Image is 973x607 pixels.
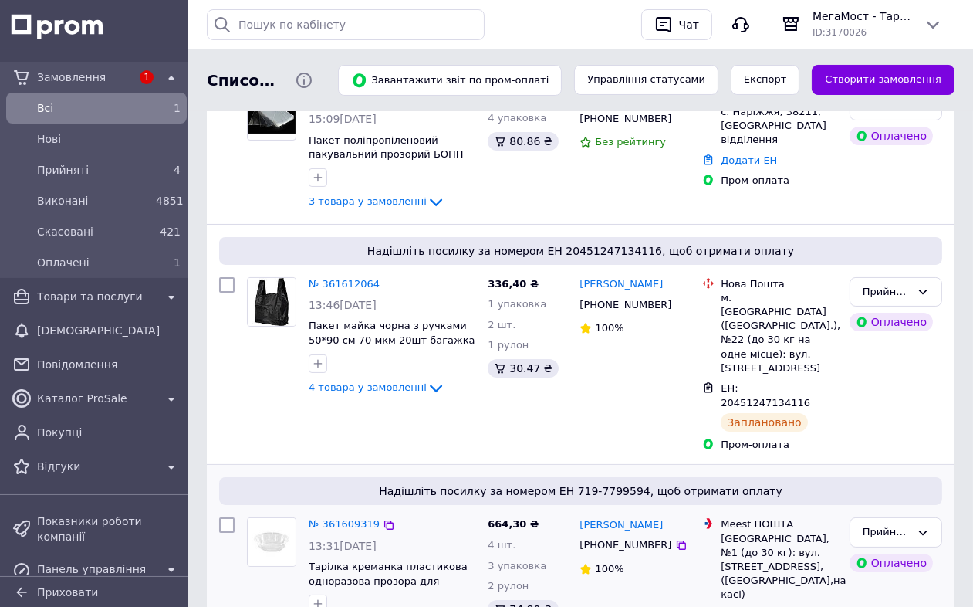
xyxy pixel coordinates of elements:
[37,391,156,406] span: Каталог ProSale
[37,586,98,599] span: Приховати
[595,322,623,334] span: 100%
[595,563,623,575] span: 100%
[140,70,154,84] span: 1
[37,70,131,85] span: Замовлення
[37,255,150,270] span: Оплачені
[247,277,296,327] a: Фото товару
[488,339,529,351] span: 1 рулон
[37,289,156,304] span: Товари та послуги
[488,278,539,290] span: 336,40 ₴
[863,284,910,300] div: Прийнято
[488,580,529,592] span: 2 рулон
[160,226,181,238] span: 421
[37,193,150,209] span: Виконані
[309,195,427,207] span: 3 товара у замовленні
[721,154,777,166] a: Додати ЕН
[850,127,933,145] div: Оплачено
[174,164,181,176] span: 4
[863,524,910,541] div: Прийнято
[488,112,546,124] span: 4 упаковка
[247,91,296,141] a: Фото товару
[488,560,546,571] span: 3 упаковка
[248,518,296,566] img: Фото товару
[731,65,800,95] button: Експорт
[579,277,663,292] a: [PERSON_NAME]
[579,539,671,551] span: [PHONE_NUMBER]
[174,256,181,269] span: 1
[37,459,156,474] span: Відгуки
[595,136,666,148] span: Без рейтингу
[156,195,184,207] span: 4851
[309,134,464,175] a: Пакет поліпропіленовий пакувальний прозорий БОПП 160х250 мм 20мкм 500 шт
[488,132,558,151] div: 80.86 ₴
[488,359,558,378] div: 30.47 ₴
[574,65,718,95] button: Управління статусами
[225,483,936,499] span: Надішліть посилку за номером ЕН 719-7799594, щоб отримати оплату
[488,319,515,331] span: 2 шт.
[850,554,933,572] div: Оплачено
[676,13,702,36] div: Чат
[721,174,837,188] div: Пром-оплата
[579,113,671,124] span: [PHONE_NUMBER]
[488,518,539,530] span: 664,30 ₴
[309,381,427,393] span: 4 товара у замовленні
[37,162,150,178] span: Прийняті
[37,224,150,239] span: Скасовані
[37,323,181,338] span: [DEMOGRAPHIC_DATA]
[850,313,933,331] div: Оплачено
[248,98,296,134] img: Фото товару
[225,243,936,259] span: Надішліть посилку за номером ЕН 20451247134116, щоб отримати оплату
[37,425,181,440] span: Покупці
[338,65,562,96] button: Завантажити звіт по пром-оплаті
[579,518,663,533] a: [PERSON_NAME]
[309,113,377,125] span: 15:09[DATE]
[248,278,296,326] img: Фото товару
[721,438,837,452] div: Пром-оплата
[309,299,377,311] span: 13:46[DATE]
[37,357,181,372] span: Повідомлення
[247,517,296,567] a: Фото товару
[309,195,445,207] a: 3 товара у замовленні
[309,278,380,290] a: № 361612064
[721,105,837,148] div: с. Наріжжя, 38211, [GEOGRAPHIC_DATA] відділення
[207,9,485,40] input: Пошук по кабінету
[721,517,837,531] div: Meest ПОШТА
[37,514,181,544] span: Показники роботи компанії
[309,320,475,375] a: Пакет майка чорна з ручками 50*90 см 70 мкм 20шт багажка щільна для зберігання і транспортування
[488,539,515,551] span: 4 шт.
[721,413,808,432] div: Заплановано
[813,27,867,38] span: ID: 3170026
[721,382,810,409] span: ЕН: 20451247134116
[309,540,377,552] span: 13:31[DATE]
[309,518,380,530] a: № 361609319
[309,381,445,393] a: 4 товара у замовленні
[721,532,837,602] div: [GEOGRAPHIC_DATA], №1 (до 30 кг): вул. [STREET_ADDRESS], ([GEOGRAPHIC_DATA],на касі)
[207,70,282,92] span: Список замовлень
[37,131,181,147] span: Нові
[174,102,181,114] span: 1
[579,299,671,310] span: [PHONE_NUMBER]
[641,9,712,40] button: Чат
[37,561,156,577] span: Панель управління
[37,100,150,116] span: Всi
[721,291,837,375] div: м. [GEOGRAPHIC_DATA] ([GEOGRAPHIC_DATA].), №22 (до 30 кг на одне місце): вул. [STREET_ADDRESS]
[813,8,911,24] span: МегаМост - Тара і [GEOGRAPHIC_DATA]
[721,277,837,291] div: Нова Пошта
[488,298,546,310] span: 1 упаковка
[812,65,954,95] a: Створити замовлення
